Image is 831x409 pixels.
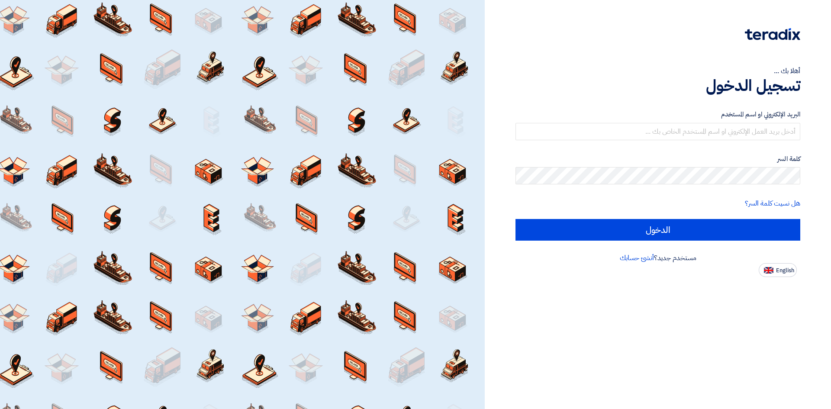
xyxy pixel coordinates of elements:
img: Teradix logo [745,28,800,40]
div: أهلا بك ... [515,66,800,76]
button: English [759,263,797,277]
label: البريد الإلكتروني او اسم المستخدم [515,109,800,119]
label: كلمة السر [515,154,800,164]
input: الدخول [515,219,800,241]
div: مستخدم جديد؟ [515,253,800,263]
a: أنشئ حسابك [620,253,654,263]
img: en-US.png [764,267,773,274]
input: أدخل بريد العمل الإلكتروني او اسم المستخدم الخاص بك ... [515,123,800,140]
span: English [776,267,794,274]
a: هل نسيت كلمة السر؟ [745,198,800,209]
h1: تسجيل الدخول [515,76,800,95]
